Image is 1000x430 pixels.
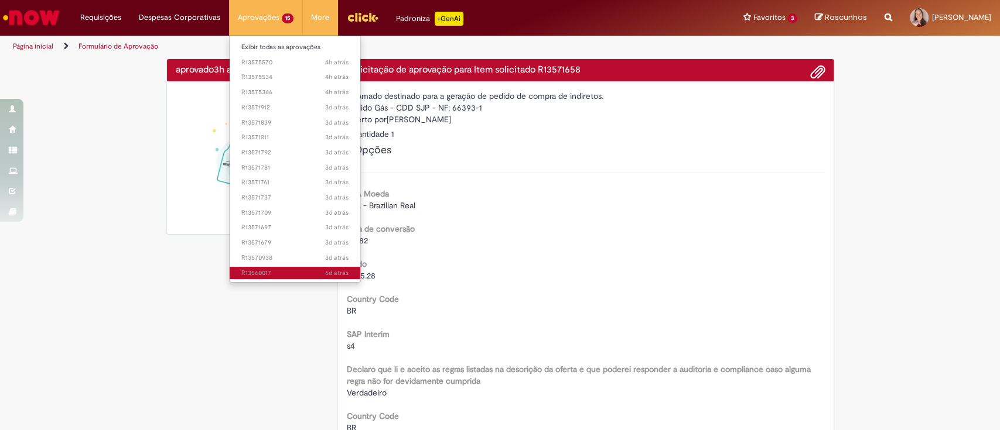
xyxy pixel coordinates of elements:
[347,364,811,386] b: Declaro que li e aceito as regras listadas na descrição da oferta e que poderei responder a audit...
[325,253,349,262] span: 3d atrás
[325,178,349,187] span: 3d atrás
[325,88,349,97] span: 4h atrás
[347,270,376,281] span: 11815.28
[325,223,349,232] span: 3d atrás
[230,146,360,159] a: Aberto R13571792 :
[325,103,349,112] time: 26/09/2025 17:06:50
[241,269,349,278] span: R13560017
[80,12,121,23] span: Requisições
[230,131,360,144] a: Aberto R13571811 :
[787,13,797,23] span: 3
[230,41,360,54] a: Exibir todas as aprovações
[347,387,387,398] span: Verdadeiro
[230,71,360,84] a: Aberto R13575534 :
[241,133,349,142] span: R13571811
[932,12,991,22] span: [PERSON_NAME]
[241,103,349,112] span: R13571912
[241,238,349,247] span: R13571679
[230,191,360,204] a: Aberto R13571737 :
[176,65,311,75] h4: aprovado
[347,113,825,128] div: [PERSON_NAME]
[325,88,349,97] time: 29/09/2025 09:34:25
[347,113,387,125] label: Aberto por
[325,163,349,172] time: 26/09/2025 16:50:47
[230,116,360,129] a: Aberto R13571839 :
[347,8,378,26] img: click_logo_yellow_360x200.png
[325,193,349,202] span: 3d atrás
[347,329,390,339] b: SAP Interim
[325,269,349,277] span: 6d atrás
[347,305,356,316] span: BR
[229,35,361,283] ul: Aprovações
[325,58,349,67] time: 29/09/2025 10:08:43
[230,176,360,189] a: Aberto R13571761 :
[9,36,658,57] ul: Trilhas de página
[325,178,349,187] time: 26/09/2025 16:48:32
[13,42,53,51] a: Página inicial
[230,252,360,264] a: Aberto R13570938 :
[347,188,389,199] b: RPA Moeda
[325,193,349,202] time: 26/09/2025 16:46:06
[325,103,349,112] span: 3d atrás
[347,65,825,75] h4: Solicitação de aprovação para Item solicitado R13571658
[241,223,349,232] span: R13571697
[347,200,415,211] span: BRL - Brazilian Real
[282,13,293,23] span: 15
[825,12,867,23] span: Rascunhos
[214,64,247,75] span: 3h atrás
[139,12,220,23] span: Despesas Corporativas
[230,161,360,174] a: Aberto R13571781 :
[241,58,349,67] span: R13575570
[753,12,785,23] span: Favoritos
[230,86,360,99] a: Aberto R13575366 :
[238,12,279,23] span: Aprovações
[325,238,349,247] span: 3d atrás
[325,73,349,81] time: 29/09/2025 10:02:25
[347,223,415,234] b: taxa de conversão
[815,12,867,23] a: Rascunhos
[241,88,349,97] span: R13575366
[241,118,349,128] span: R13571839
[325,118,349,127] span: 3d atrás
[241,163,349,173] span: R13571781
[241,193,349,202] span: R13571737
[241,178,349,187] span: R13571761
[347,102,825,113] div: Pedido Gás - CDD SJP - NF: 66393-1
[435,12,463,26] p: +GenAi
[230,207,360,219] a: Aberto R13571709 :
[347,90,825,102] div: Chamado destinado para a geração de pedido de compra de indiretos.
[311,12,329,23] span: More
[79,42,158,51] a: Formulário de Aprovação
[241,208,349,218] span: R13571709
[230,236,360,249] a: Aberto R13571679 :
[325,133,349,142] span: 3d atrás
[325,163,349,172] span: 3d atrás
[325,148,349,157] time: 26/09/2025 16:52:40
[176,90,311,225] img: sucesso_1.gif
[230,101,360,114] a: Aberto R13571912 :
[325,208,349,217] span: 3d atrás
[241,73,349,82] span: R13575534
[347,340,355,351] span: s4
[325,238,349,247] time: 26/09/2025 16:38:21
[241,253,349,263] span: R13570938
[325,58,349,67] span: 4h atrás
[325,208,349,217] time: 26/09/2025 16:43:31
[325,269,349,277] time: 23/09/2025 15:55:47
[1,6,62,29] img: ServiceNow
[325,223,349,232] time: 26/09/2025 16:41:06
[230,221,360,234] a: Aberto R13571697 :
[347,411,399,421] b: Country Code
[325,148,349,157] span: 3d atrás
[325,73,349,81] span: 4h atrás
[396,12,463,26] div: Padroniza
[230,267,360,280] a: Aberto R13560017 :
[325,118,349,127] time: 26/09/2025 16:57:51
[325,253,349,262] time: 26/09/2025 14:49:13
[325,133,349,142] time: 26/09/2025 16:55:21
[347,128,825,140] div: Quantidade 1
[241,148,349,157] span: R13571792
[230,56,360,69] a: Aberto R13575570 :
[347,294,399,304] b: Country Code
